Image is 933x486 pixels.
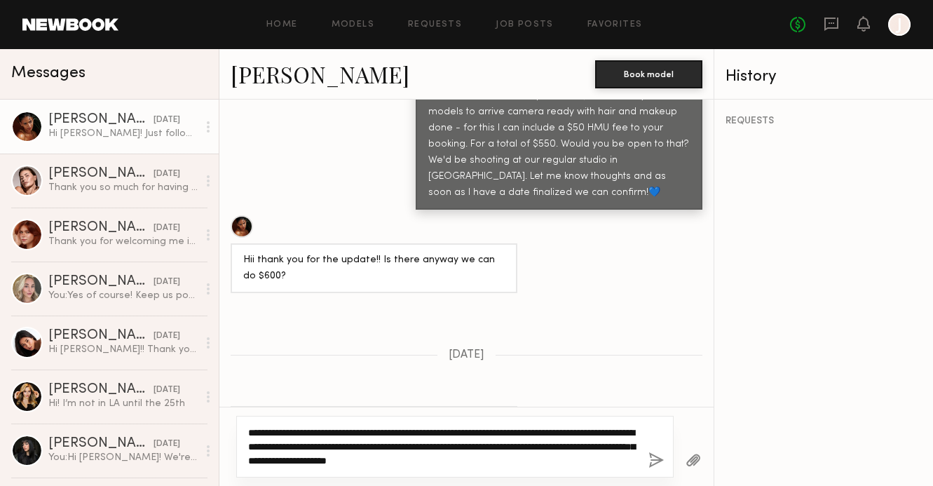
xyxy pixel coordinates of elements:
div: [DATE] [154,168,180,181]
div: You: Yes of course! Keep us posted🤗 [48,289,198,302]
div: [PERSON_NAME] [48,221,154,235]
div: Hi [PERSON_NAME]!! Thank you so much for thinking of me!! I’m currently only able to fly out for ... [48,343,198,356]
a: Book model [595,67,702,79]
div: [PERSON_NAME] [48,329,154,343]
span: [DATE] [449,349,484,361]
a: [PERSON_NAME] [231,59,409,89]
div: [DATE] [154,222,180,235]
div: [DATE] [154,114,180,127]
div: Thank you so much for having me! Always the best time with [PERSON_NAME] 🤠 [48,181,198,194]
a: Favorites [587,20,643,29]
div: Hi! I’m not in LA until the 25th [48,397,198,410]
div: REQUESTS [726,116,922,126]
a: Job Posts [496,20,554,29]
div: Thank you for welcoming me in [DATE]! I hope to hear from you soon 💞 [48,235,198,248]
div: [PERSON_NAME] [48,113,154,127]
div: Hii thank you for the update!! Is there anyway we can do $600? [243,252,505,285]
div: Hi [PERSON_NAME]! Just following up to see if $600 could work for the upcoming shoot. Let me know... [48,127,198,140]
div: [PERSON_NAME] [48,383,154,397]
div: [DATE] [154,330,180,343]
div: [PERSON_NAME] [48,275,154,289]
div: [PERSON_NAME] [48,167,154,181]
div: [DATE] [154,384,180,397]
div: [DATE] [154,276,180,289]
div: [DATE] [154,438,180,451]
button: Book model [595,60,702,88]
div: History [726,69,922,85]
a: Requests [408,20,462,29]
div: You: Hi [PERSON_NAME]! We're reaching out from the [PERSON_NAME] Jeans wholesale department ([URL... [48,451,198,464]
a: J [888,13,911,36]
div: [PERSON_NAME] [48,437,154,451]
a: Home [266,20,298,29]
span: Messages [11,65,86,81]
a: Models [332,20,374,29]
